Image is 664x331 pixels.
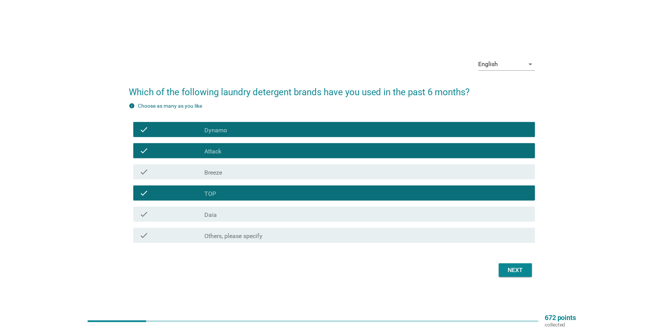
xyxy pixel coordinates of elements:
button: Next [499,263,532,277]
i: check [139,210,148,219]
i: check [139,125,148,134]
label: Daia [204,211,217,219]
div: Next [505,266,526,275]
i: arrow_drop_down [526,60,535,69]
h2: Which of the following laundry detergent brands have you used in the past 6 months? [129,78,535,99]
label: Breeze [204,169,222,176]
label: Dynamo [204,127,227,134]
label: Choose as many as you like [138,103,202,109]
i: info [129,103,135,109]
p: collected [545,321,576,328]
i: check [139,167,148,176]
p: 672 points [545,314,576,321]
i: check [139,231,148,240]
label: TOP [204,190,216,198]
label: Attack [204,148,221,155]
i: check [139,146,148,155]
div: English [479,61,498,68]
i: check [139,189,148,198]
label: Others, please specify [204,232,263,240]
